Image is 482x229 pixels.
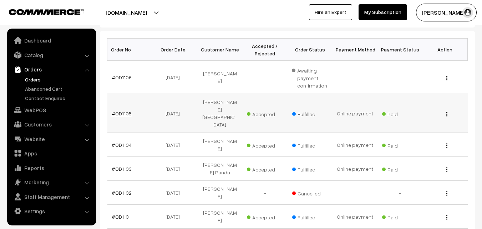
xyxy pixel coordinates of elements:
span: Paid [382,109,418,118]
th: Customer Name [197,39,242,61]
a: #OD1102 [112,190,132,196]
th: Order Status [288,39,333,61]
td: - [242,181,287,205]
span: Accepted [247,109,283,118]
img: Menu [446,215,447,220]
th: Accepted / Rejected [242,39,287,61]
span: Paid [382,140,418,149]
span: Fulfilled [292,212,328,221]
td: [DATE] [152,133,197,157]
a: Dashboard [9,34,94,47]
a: #OD1104 [112,142,132,148]
th: Order Date [152,39,197,61]
td: [DATE] [152,157,197,181]
a: Marketing [9,176,94,189]
button: [DOMAIN_NAME] [81,4,172,21]
span: Accepted [247,140,283,149]
td: - [242,61,287,94]
a: Apps [9,147,94,160]
a: Abandoned Cart [23,85,94,93]
td: [PERSON_NAME] [197,181,242,205]
td: [DATE] [152,61,197,94]
a: Website [9,133,94,145]
td: [DATE] [152,205,197,229]
td: [PERSON_NAME] Panda [197,157,242,181]
td: - [377,181,422,205]
span: Accepted [247,212,283,221]
button: [PERSON_NAME] [416,4,477,21]
td: Online payment [333,205,377,229]
td: [DATE] [152,181,197,205]
a: Orders [23,76,94,83]
td: [DATE] [152,94,197,133]
img: Menu [446,112,447,116]
td: - [377,61,422,94]
img: Menu [446,76,447,80]
th: Action [422,39,467,61]
img: user [462,7,473,18]
a: #OD1105 [112,110,132,116]
img: Menu [446,143,447,148]
a: Catalog [9,49,94,61]
a: WebPOS [9,104,94,116]
td: [PERSON_NAME] [197,133,242,157]
a: Staff Management [9,190,94,203]
span: Fulfilled [292,140,328,149]
td: [PERSON_NAME] [GEOGRAPHIC_DATA] [197,94,242,133]
span: Fulfilled [292,109,328,118]
td: Online payment [333,133,377,157]
span: Paid [382,212,418,221]
td: [PERSON_NAME] [197,61,242,94]
a: Reports [9,161,94,174]
img: Menu [446,167,447,172]
img: COMMMERCE [9,9,84,15]
a: My Subscription [359,4,407,20]
a: Customers [9,118,94,131]
a: COMMMERCE [9,7,71,16]
td: [PERSON_NAME] [197,205,242,229]
th: Payment Status [377,39,422,61]
a: Contact Enquires [23,94,94,102]
a: #OD1106 [112,74,132,80]
span: Accepted [247,164,283,173]
a: Orders [9,63,94,76]
a: #OD1101 [112,214,131,220]
img: Menu [446,191,447,196]
span: Cancelled [292,188,328,197]
a: #OD1103 [112,166,132,172]
th: Order No [107,39,152,61]
a: Hire an Expert [309,4,352,20]
a: Settings [9,205,94,218]
span: Paid [382,164,418,173]
span: Fulfilled [292,164,328,173]
th: Payment Method [333,39,377,61]
td: Online payment [333,94,377,133]
span: Awaiting payment confirmation [292,65,328,89]
td: Online payment [333,157,377,181]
